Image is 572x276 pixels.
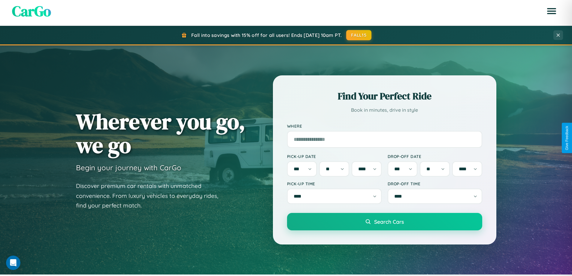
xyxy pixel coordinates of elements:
[287,154,382,159] label: Pick-up Date
[287,213,482,230] button: Search Cars
[388,181,482,186] label: Drop-off Time
[287,106,482,114] p: Book in minutes, drive in style
[12,1,51,21] span: CarGo
[346,30,371,40] button: FALL15
[191,32,342,38] span: Fall into savings with 15% off for all users! Ends [DATE] 10am PT.
[565,126,569,150] div: Give Feedback
[543,3,560,20] button: Open menu
[76,163,181,172] h3: Begin your journey with CarGo
[76,110,245,157] h1: Wherever you go, we go
[287,123,482,129] label: Where
[374,218,404,225] span: Search Cars
[76,181,226,211] p: Discover premium car rentals with unmatched convenience. From luxury vehicles to everyday rides, ...
[388,154,482,159] label: Drop-off Date
[287,181,382,186] label: Pick-up Time
[6,256,20,270] iframe: Intercom live chat
[287,89,482,103] h2: Find Your Perfect Ride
